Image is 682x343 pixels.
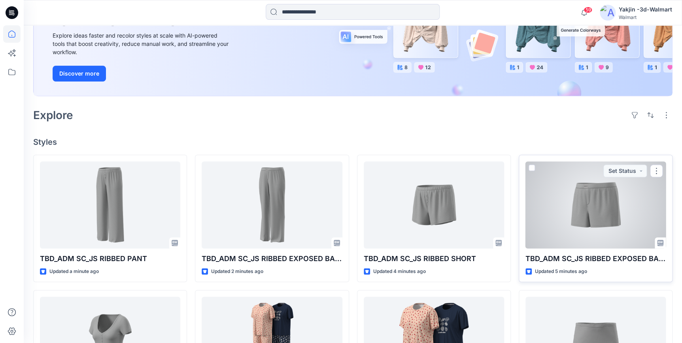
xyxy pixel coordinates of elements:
[535,267,587,276] p: Updated 5 minutes ago
[53,31,230,56] div: Explore ideas faster and recolor styles at scale with AI-powered tools that boost creativity, red...
[364,161,504,248] a: TBD_ADM SC_JS RIBBED SHORT
[211,267,263,276] p: Updated 2 minutes ago
[33,137,673,147] h4: Styles
[619,5,672,14] div: Yakjin -3d-Walmart
[53,66,106,81] button: Discover more
[619,14,672,20] div: Walmart
[53,66,230,81] a: Discover more
[40,161,180,248] a: TBD_ADM SC_JS RIBBED PANT
[202,253,342,264] p: TBD_ADM SC_JS RIBBED EXPOSED BAND PANT
[525,161,666,248] a: TBD_ADM SC_JS RIBBED EXPOSED BAND SHORT
[373,267,426,276] p: Updated 4 minutes ago
[40,253,180,264] p: TBD_ADM SC_JS RIBBED PANT
[600,5,616,21] img: avatar
[584,7,592,13] span: 59
[202,161,342,248] a: TBD_ADM SC_JS RIBBED EXPOSED BAND PANT
[33,109,73,121] h2: Explore
[49,267,99,276] p: Updated a minute ago
[525,253,666,264] p: TBD_ADM SC_JS RIBBED EXPOSED BAND SHORT
[364,253,504,264] p: TBD_ADM SC_JS RIBBED SHORT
